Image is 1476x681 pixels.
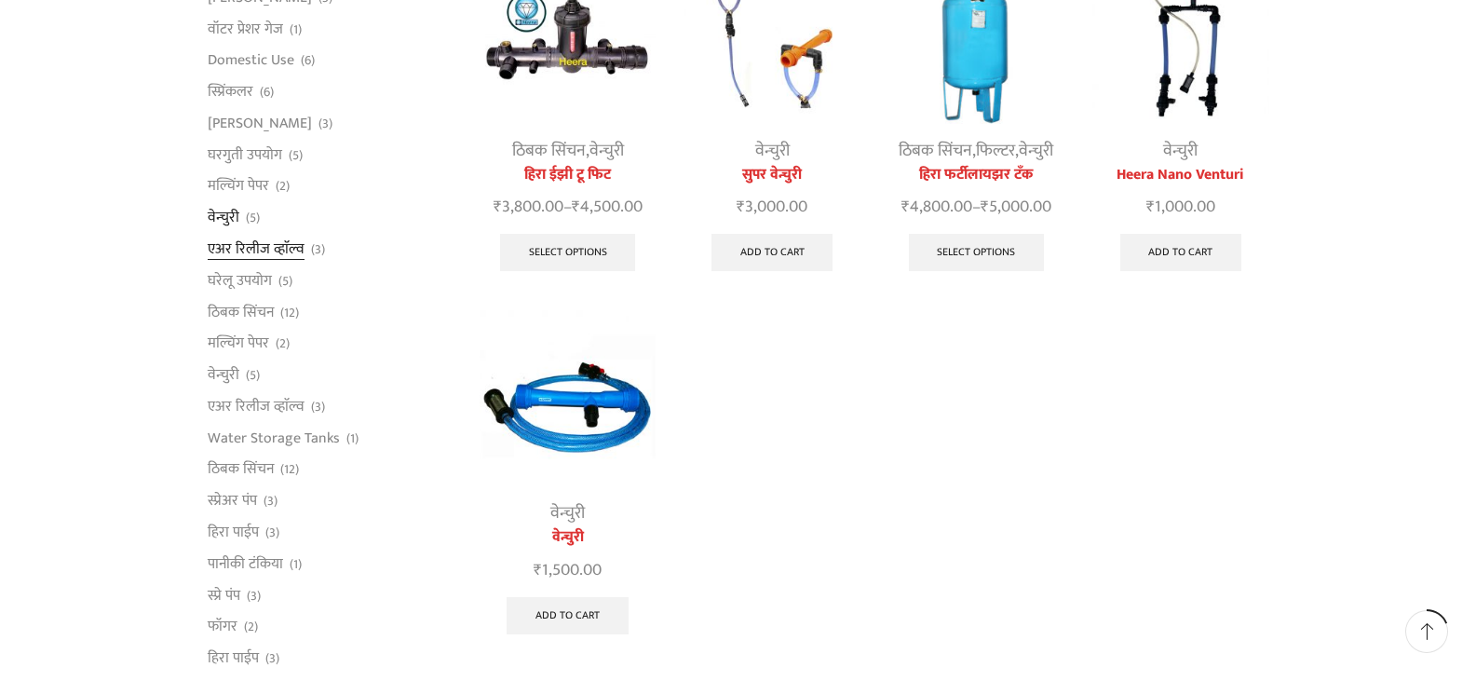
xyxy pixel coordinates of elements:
a: मल्चिंग पेपर [208,170,269,202]
a: वेन्चुरी [755,137,790,165]
span: – [888,195,1064,220]
a: हिरा ईझी टू फिट [480,164,656,186]
span: ₹ [1146,193,1155,221]
a: Add to cart: “Heera Nano Venturi” [1120,234,1242,271]
a: वेन्चुरी [550,499,585,527]
a: वेन्चुरी [1163,137,1198,165]
a: वेन्चुरी [208,202,239,234]
span: (2) [276,177,290,196]
a: सुपर वेन्चुरी [684,164,860,186]
a: स्प्रेअर पंप [208,485,257,517]
a: Select options for “हिरा फर्टीलायझर टँक” [909,234,1045,271]
bdi: 1,500.00 [534,556,602,584]
a: घरेलू उपयोग [208,265,272,296]
span: (1) [346,429,359,448]
a: स्प्रिंकलर [208,76,253,108]
div: , [480,139,656,164]
span: (6) [260,83,274,102]
a: वॉटर प्रेशर गेज [208,13,283,45]
a: ठिबक सिंचन [512,137,586,165]
span: ₹ [981,193,989,221]
span: (5) [246,209,260,227]
span: (12) [280,460,299,479]
span: (5) [246,366,260,385]
bdi: 5,000.00 [981,193,1051,221]
a: हिरा पाईप [208,643,259,674]
span: (3) [247,587,261,606]
a: Select options for “हिरा ईझी टू फिट” [500,234,636,271]
a: फिल्टर [976,137,1015,165]
a: वेन्चुरी [1019,137,1053,165]
a: ठिबक सिंचन [208,454,274,485]
a: हिरा फर्टीलायझर टँक [888,164,1064,186]
img: वेन्चुरी [480,310,656,486]
span: (3) [311,240,325,259]
a: फॉगर [208,611,237,643]
a: स्प्रे पंप [208,579,240,611]
a: घरगुती उपयोग [208,139,282,170]
span: – [480,195,656,220]
bdi: 1,000.00 [1146,193,1215,221]
a: एअर रिलीज व्हाॅल्व [208,234,305,266]
span: (1) [290,555,302,574]
span: (3) [264,492,278,511]
a: हिरा पाईप [208,517,259,549]
span: (12) [280,304,299,322]
a: वेन्चुरी [589,137,624,165]
span: (3) [265,524,279,542]
span: (5) [278,272,292,291]
a: पानीकी टंकिया [208,548,283,579]
bdi: 4,500.00 [572,193,643,221]
a: एअर रिलीज व्हाॅल्व [208,390,305,422]
span: (3) [318,115,332,133]
a: वेन्चुरी [208,360,239,391]
a: Add to cart: “सुपर वेन्चुरी” [711,234,833,271]
a: मल्चिंग पेपर [208,328,269,360]
bdi: 3,000.00 [737,193,807,221]
span: ₹ [737,193,745,221]
a: [PERSON_NAME] [208,107,312,139]
a: Heera Nano Venturi [1092,164,1268,186]
a: ठिबक सिंचन [899,137,972,165]
div: , , [888,139,1064,164]
span: ₹ [534,556,542,584]
a: Add to cart: “वेन्चुरी” [507,597,629,634]
span: (3) [311,398,325,416]
span: (6) [301,51,315,70]
a: ठिबक सिंचन [208,296,274,328]
span: (5) [289,146,303,165]
span: (1) [290,20,302,39]
bdi: 4,800.00 [901,193,972,221]
bdi: 3,800.00 [494,193,563,221]
span: ₹ [901,193,910,221]
span: (3) [265,649,279,668]
span: ₹ [494,193,502,221]
a: Water Storage Tanks [208,422,340,454]
a: Domestic Use [208,45,294,76]
span: (2) [276,334,290,353]
span: ₹ [572,193,580,221]
span: (2) [244,618,258,636]
a: वेन्चुरी [480,526,656,549]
